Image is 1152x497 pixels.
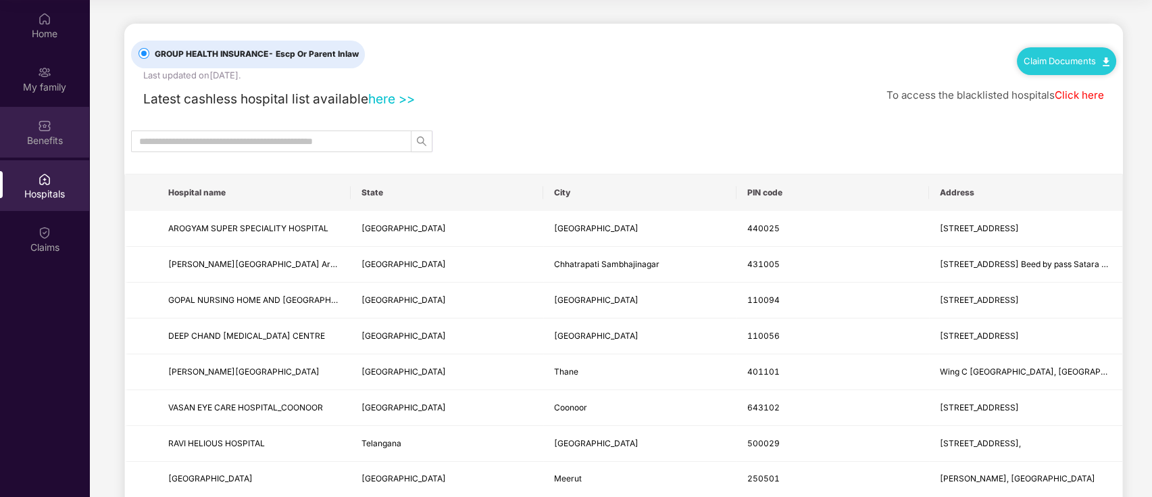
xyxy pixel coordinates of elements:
[168,331,325,341] span: DEEP CHAND [MEDICAL_DATA] CENTRE
[929,390,1122,426] td: 75/75 1 Mount Road, Kumaran Nagar
[747,223,780,233] span: 440025
[38,12,51,26] img: svg+xml;base64,PHN2ZyBpZD0iSG9tZSIgeG1sbnM9Imh0dHA6Ly93d3cudzMub3JnLzIwMDAvc3ZnIiB3aWR0aD0iMjAiIG...
[940,295,1019,305] span: [STREET_ADDRESS]
[168,366,320,377] span: [PERSON_NAME][GEOGRAPHIC_DATA]
[747,473,780,483] span: 250501
[929,211,1122,247] td: 34, Sita Nagar, Wardha Road
[929,174,1122,211] th: Address
[747,366,780,377] span: 401101
[168,295,367,305] span: GOPAL NURSING HOME AND [GEOGRAPHIC_DATA]
[38,66,51,79] img: svg+xml;base64,PHN2ZyB3aWR0aD0iMjAiIGhlaWdodD0iMjAiIHZpZXdCb3g9IjAgMCAyMCAyMCIgZmlsbD0ibm9uZSIgeG...
[747,295,780,305] span: 110094
[543,318,736,354] td: New Delhi
[157,354,351,390] td: DHANVANTARI HOSPITAL
[940,438,1021,448] span: [STREET_ADDRESS],
[351,283,544,318] td: Delhi
[268,49,359,59] span: - Escp Or Parent Inlaw
[368,91,415,107] a: here >>
[157,174,351,211] th: Hospital name
[940,366,1143,377] span: Wing C [GEOGRAPHIC_DATA], [GEOGRAPHIC_DATA]
[143,68,241,82] div: Last updated on [DATE] .
[157,318,351,354] td: DEEP CHAND DIALYSIS CENTRE
[554,259,659,269] span: Chhatrapati Sambhajinagar
[361,331,446,341] span: [GEOGRAPHIC_DATA]
[38,226,51,239] img: svg+xml;base64,PHN2ZyBpZD0iQ2xhaW0iIHhtbG5zPSJodHRwOi8vd3d3LnczLm9yZy8yMDAwL3N2ZyIgd2lkdGg9IjIwIi...
[351,247,544,283] td: Maharashtra
[929,426,1122,462] td: 175 , R . K. Matt Road,
[168,438,265,448] span: RAVI HELIOUS HOSPITAL
[1103,57,1109,66] img: svg+xml;base64,PHN2ZyB4bWxucz0iaHR0cDovL3d3dy53My5vcmcvMjAwMC9zdmciIHdpZHRoPSIxMC40IiBoZWlnaHQ9Ij...
[554,438,638,448] span: [GEOGRAPHIC_DATA]
[886,89,1055,101] span: To access the blacklisted hospitals
[940,187,1111,198] span: Address
[157,390,351,426] td: VASAN EYE CARE HOSPITAL_COONOOR
[554,223,638,233] span: [GEOGRAPHIC_DATA]
[929,283,1122,318] td: B-1, Jyoti Nagar, Loni Road
[351,211,544,247] td: Maharashtra
[168,187,340,198] span: Hospital name
[940,402,1019,412] span: [STREET_ADDRESS]
[157,211,351,247] td: AROGYAM SUPER SPECIALITY HOSPITAL
[747,259,780,269] span: 431005
[747,402,780,412] span: 643102
[543,211,736,247] td: Nagpur
[543,390,736,426] td: Coonoor
[1055,89,1104,101] a: Click here
[361,295,446,305] span: [GEOGRAPHIC_DATA]
[1024,55,1109,66] a: Claim Documents
[361,366,446,377] span: [GEOGRAPHIC_DATA]
[747,331,780,341] span: 110056
[543,174,736,211] th: City
[929,318,1122,354] td: B-16, Pillar No. 227, Main Rohtak Road
[361,223,446,233] span: [GEOGRAPHIC_DATA]
[554,366,578,377] span: Thane
[554,473,582,483] span: Meerut
[361,438,401,448] span: Telangana
[554,331,638,341] span: [GEOGRAPHIC_DATA]
[411,131,432,152] button: search
[929,247,1122,283] td: Plot No.11 Sarve No.3/4 Beed by pass Satara parisar Mustafabad, Amdar Road Satara Parisar Session...
[168,223,328,233] span: AROGYAM SUPER SPECIALITY HOSPITAL
[361,402,446,412] span: [GEOGRAPHIC_DATA]
[157,283,351,318] td: GOPAL NURSING HOME AND EYE HOSPITAL
[168,473,253,483] span: [GEOGRAPHIC_DATA]
[157,426,351,462] td: RAVI HELIOUS HOSPITAL
[351,390,544,426] td: Tamil Nadu
[543,426,736,462] td: Hyderabad
[940,223,1019,233] span: [STREET_ADDRESS]
[361,473,446,483] span: [GEOGRAPHIC_DATA]
[736,174,930,211] th: PIN code
[38,172,51,186] img: svg+xml;base64,PHN2ZyBpZD0iSG9zcGl0YWxzIiB4bWxucz0iaHR0cDovL3d3dy53My5vcmcvMjAwMC9zdmciIHdpZHRoPS...
[543,354,736,390] td: Thane
[38,119,51,133] img: svg+xml;base64,PHN2ZyBpZD0iQmVuZWZpdHMiIHhtbG5zPSJodHRwOi8vd3d3LnczLm9yZy8yMDAwL3N2ZyIgd2lkdGg9Ij...
[543,247,736,283] td: Chhatrapati Sambhajinagar
[554,402,587,412] span: Coonoor
[543,283,736,318] td: New Delhi
[940,473,1095,483] span: [PERSON_NAME], [GEOGRAPHIC_DATA]
[351,174,544,211] th: State
[351,318,544,354] td: Delhi
[157,247,351,283] td: Shri Swami Samarth Hospital Arthroscopy & Orthopedic Superspeciality Center
[143,91,368,107] span: Latest cashless hospital list available
[554,295,638,305] span: [GEOGRAPHIC_DATA]
[940,331,1019,341] span: [STREET_ADDRESS]
[361,259,446,269] span: [GEOGRAPHIC_DATA]
[351,354,544,390] td: Maharashtra
[168,259,511,269] span: [PERSON_NAME][GEOGRAPHIC_DATA] Arthroscopy & Orthopedic Superspeciality Center
[929,354,1122,390] td: Wing C Radha Govind Park, Uttan Road
[747,438,780,448] span: 500029
[168,402,323,412] span: VASAN EYE CARE HOSPITAL_COONOOR
[411,136,432,147] span: search
[149,48,364,61] span: GROUP HEALTH INSURANCE
[351,426,544,462] td: Telangana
